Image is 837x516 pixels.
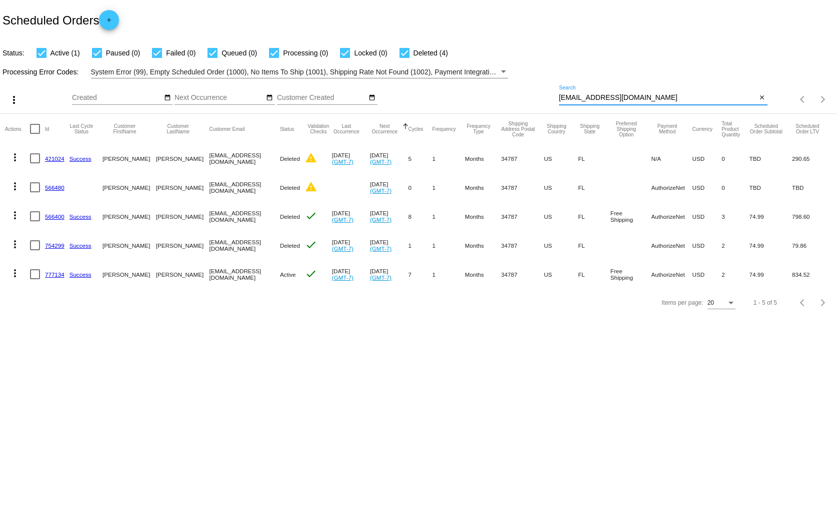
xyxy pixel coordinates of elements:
[45,242,64,249] a: 754299
[651,231,692,260] mat-cell: AuthorizeNet
[408,126,423,132] button: Change sorting for Cycles
[792,144,832,173] mat-cell: 290.65
[45,184,64,191] a: 566480
[370,245,391,252] a: (GMT-7)
[651,144,692,173] mat-cell: N/A
[69,271,91,278] a: Success
[221,47,257,59] span: Queued (0)
[692,231,722,260] mat-cell: USD
[721,202,749,231] mat-cell: 3
[792,231,832,260] mat-cell: 79.86
[692,260,722,289] mat-cell: USD
[692,126,713,132] button: Change sorting for CurrencyIso
[707,299,714,306] span: 20
[757,93,767,103] button: Clear
[332,274,353,281] a: (GMT-7)
[692,144,722,173] mat-cell: USD
[370,202,408,231] mat-cell: [DATE]
[9,209,21,221] mat-icon: more_vert
[432,126,456,132] button: Change sorting for Frequency
[102,231,156,260] mat-cell: [PERSON_NAME]
[692,202,722,231] mat-cell: USD
[465,231,501,260] mat-cell: Months
[651,260,692,289] mat-cell: AuthorizeNet
[370,158,391,165] a: (GMT-7)
[610,202,651,231] mat-cell: Free Shipping
[651,202,692,231] mat-cell: AuthorizeNet
[544,260,578,289] mat-cell: US
[651,173,692,202] mat-cell: AuthorizeNet
[91,66,508,78] mat-select: Filter by Processing Error Codes
[749,260,792,289] mat-cell: 74.99
[370,144,408,173] mat-cell: [DATE]
[209,173,279,202] mat-cell: [EMAIL_ADDRESS][DOMAIN_NAME]
[102,173,156,202] mat-cell: [PERSON_NAME]
[2,10,119,30] h2: Scheduled Orders
[9,151,21,163] mat-icon: more_vert
[578,144,610,173] mat-cell: FL
[408,202,432,231] mat-cell: 8
[792,260,832,289] mat-cell: 834.52
[501,173,544,202] mat-cell: 34787
[559,94,757,102] input: Search
[280,242,300,249] span: Deleted
[102,123,147,134] button: Change sorting for CustomerFirstName
[370,231,408,260] mat-cell: [DATE]
[156,173,209,202] mat-cell: [PERSON_NAME]
[266,94,273,102] mat-icon: date_range
[408,260,432,289] mat-cell: 7
[69,155,91,162] a: Success
[465,123,492,134] button: Change sorting for FrequencyType
[5,114,30,144] mat-header-cell: Actions
[578,231,610,260] mat-cell: FL
[465,173,501,202] mat-cell: Months
[332,231,370,260] mat-cell: [DATE]
[332,216,353,223] a: (GMT-7)
[283,47,328,59] span: Processing (0)
[749,123,783,134] button: Change sorting for Subtotal
[69,242,91,249] a: Success
[156,202,209,231] mat-cell: [PERSON_NAME]
[793,293,813,313] button: Previous page
[370,173,408,202] mat-cell: [DATE]
[156,144,209,173] mat-cell: [PERSON_NAME]
[721,173,749,202] mat-cell: 0
[578,202,610,231] mat-cell: FL
[305,181,317,193] mat-icon: warning
[156,123,200,134] button: Change sorting for CustomerLastName
[354,47,387,59] span: Locked (0)
[465,202,501,231] mat-cell: Months
[408,231,432,260] mat-cell: 1
[793,89,813,109] button: Previous page
[332,144,370,173] mat-cell: [DATE]
[370,260,408,289] mat-cell: [DATE]
[721,114,749,144] mat-header-cell: Total Product Quantity
[305,268,317,280] mat-icon: check
[174,94,264,102] input: Next Occurrence
[209,144,279,173] mat-cell: [EMAIL_ADDRESS][DOMAIN_NAME]
[465,260,501,289] mat-cell: Months
[413,47,448,59] span: Deleted (4)
[408,173,432,202] mat-cell: 0
[156,260,209,289] mat-cell: [PERSON_NAME]
[749,202,792,231] mat-cell: 74.99
[661,299,703,306] div: Items per page:
[69,123,93,134] button: Change sorting for LastProcessingCycleId
[501,202,544,231] mat-cell: 34787
[758,94,765,102] mat-icon: close
[370,216,391,223] a: (GMT-7)
[370,123,399,134] button: Change sorting for NextOccurrenceUtc
[578,123,601,134] button: Change sorting for ShippingState
[45,271,64,278] a: 777134
[370,274,391,281] a: (GMT-7)
[9,267,21,279] mat-icon: more_vert
[102,144,156,173] mat-cell: [PERSON_NAME]
[45,213,64,220] a: 566400
[9,180,21,192] mat-icon: more_vert
[332,158,353,165] a: (GMT-7)
[332,260,370,289] mat-cell: [DATE]
[792,202,832,231] mat-cell: 798.60
[9,238,21,250] mat-icon: more_vert
[792,123,823,134] button: Change sorting for LifetimeValue
[692,173,722,202] mat-cell: USD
